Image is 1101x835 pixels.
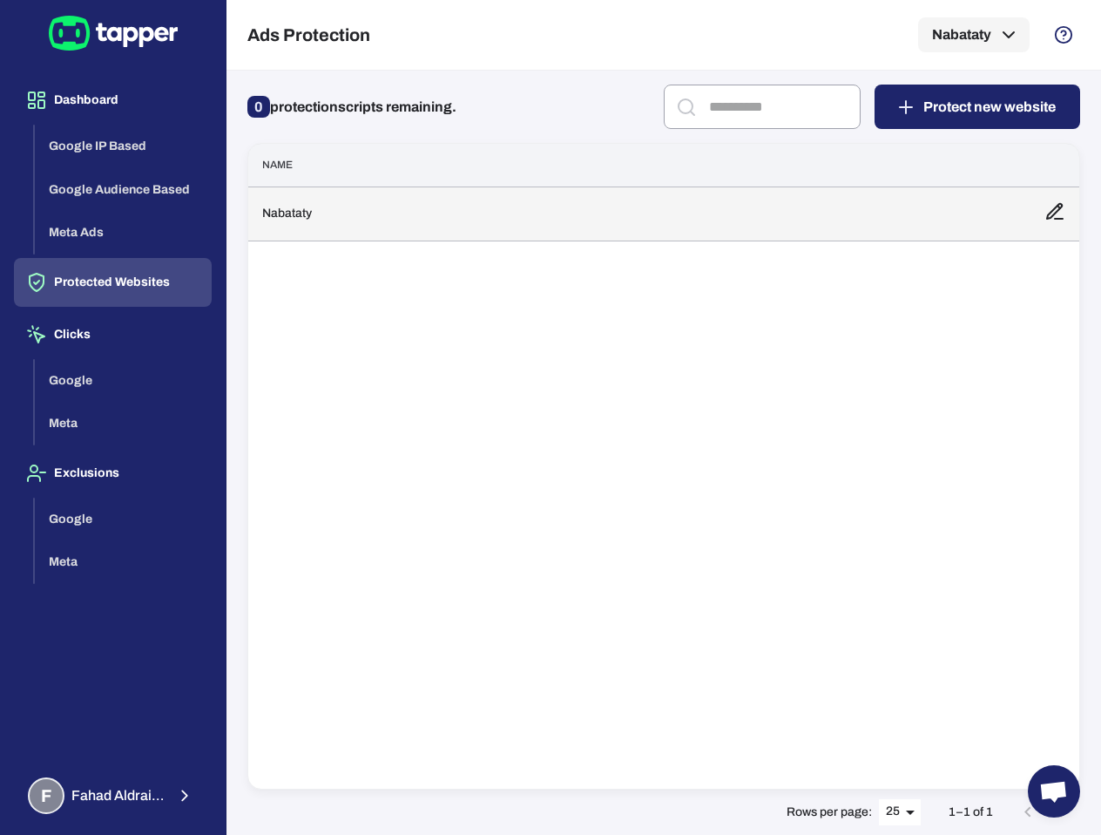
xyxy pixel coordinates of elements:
[14,92,212,106] a: Dashboard
[35,168,212,212] button: Google Audience Based
[247,96,270,118] span: 0
[71,787,165,804] span: Fahad Aldraiaan
[35,125,212,168] button: Google IP Based
[918,17,1030,52] button: Nabataty
[14,258,212,307] button: Protected Websites
[35,510,212,525] a: Google
[14,76,212,125] button: Dashboard
[247,93,456,121] p: protection scripts remaining.
[35,540,212,584] button: Meta
[787,804,872,820] p: Rows per page:
[28,777,64,814] div: F
[879,799,921,825] div: 25
[14,310,212,359] button: Clicks
[35,415,212,430] a: Meta
[248,187,1030,241] td: Nabataty
[14,771,212,821] button: FFahad Aldraiaan
[35,211,212,255] button: Meta Ads
[35,553,212,568] a: Meta
[247,24,370,45] h5: Ads Protection
[248,144,1030,187] th: Name
[14,326,212,341] a: Clicks
[14,465,212,479] a: Exclusions
[14,274,212,289] a: Protected Websites
[1028,765,1080,818] a: Open chat
[875,85,1080,129] button: Protect new website
[14,449,212,498] button: Exclusions
[35,180,212,195] a: Google Audience Based
[35,138,212,153] a: Google IP Based
[35,371,212,386] a: Google
[949,804,993,820] p: 1–1 of 1
[35,224,212,239] a: Meta Ads
[35,498,212,541] button: Google
[35,359,212,403] button: Google
[35,402,212,445] button: Meta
